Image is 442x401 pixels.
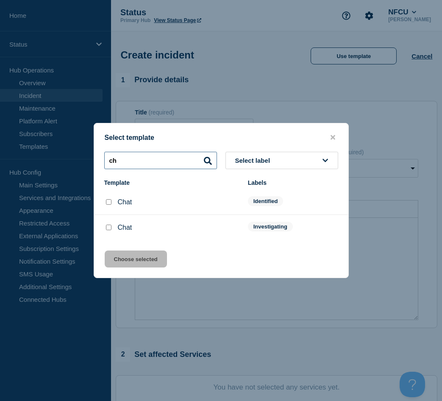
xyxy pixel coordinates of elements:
p: Chat [118,224,132,231]
span: Identified [248,196,284,206]
button: Choose selected [105,251,167,267]
span: Investigating [248,222,293,231]
p: Chat [118,198,132,206]
input: Chat checkbox [106,199,111,205]
input: Search templates & labels [104,152,217,169]
div: Select template [94,134,348,142]
div: Template [104,179,239,186]
span: Select label [235,157,274,164]
input: Chat checkbox [106,225,111,230]
div: Labels [248,179,338,186]
button: Select label [225,152,338,169]
button: close button [328,134,338,142]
